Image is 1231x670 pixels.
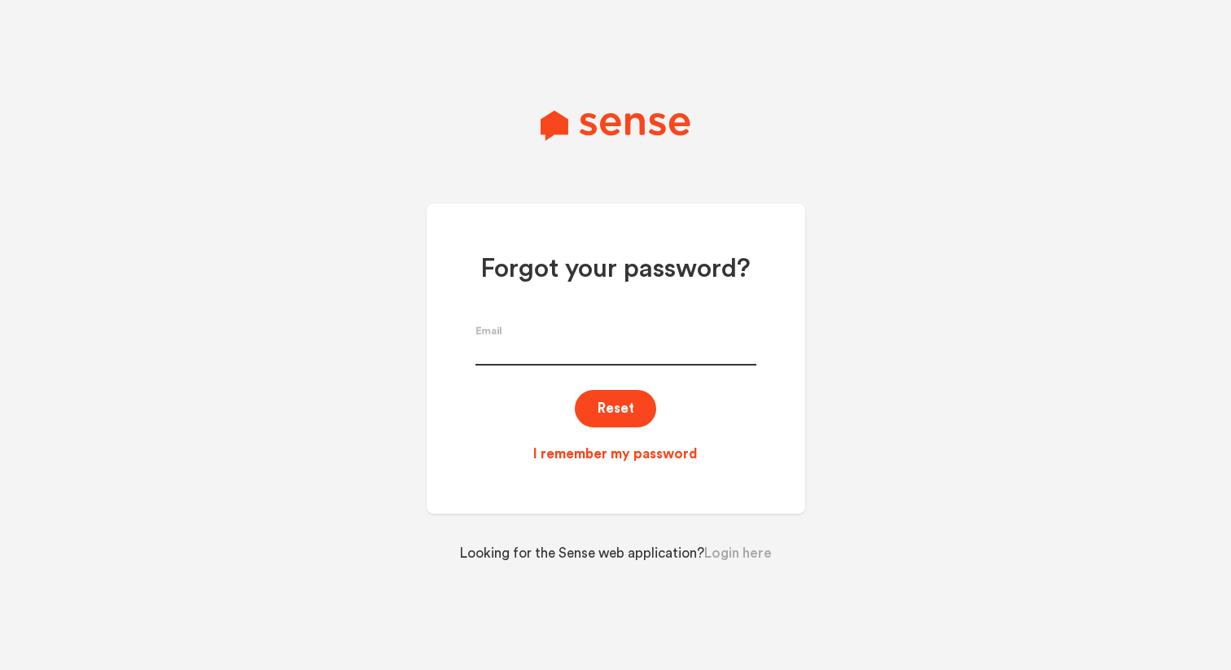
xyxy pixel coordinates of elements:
a: Login here [704,546,772,560]
button: Reset [575,390,656,428]
div: Looking for the Sense web application? [422,530,809,563]
a: I remember my password [475,444,756,464]
h1: Forgot your password? [475,252,756,286]
img: Sense Logo [541,110,690,141]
